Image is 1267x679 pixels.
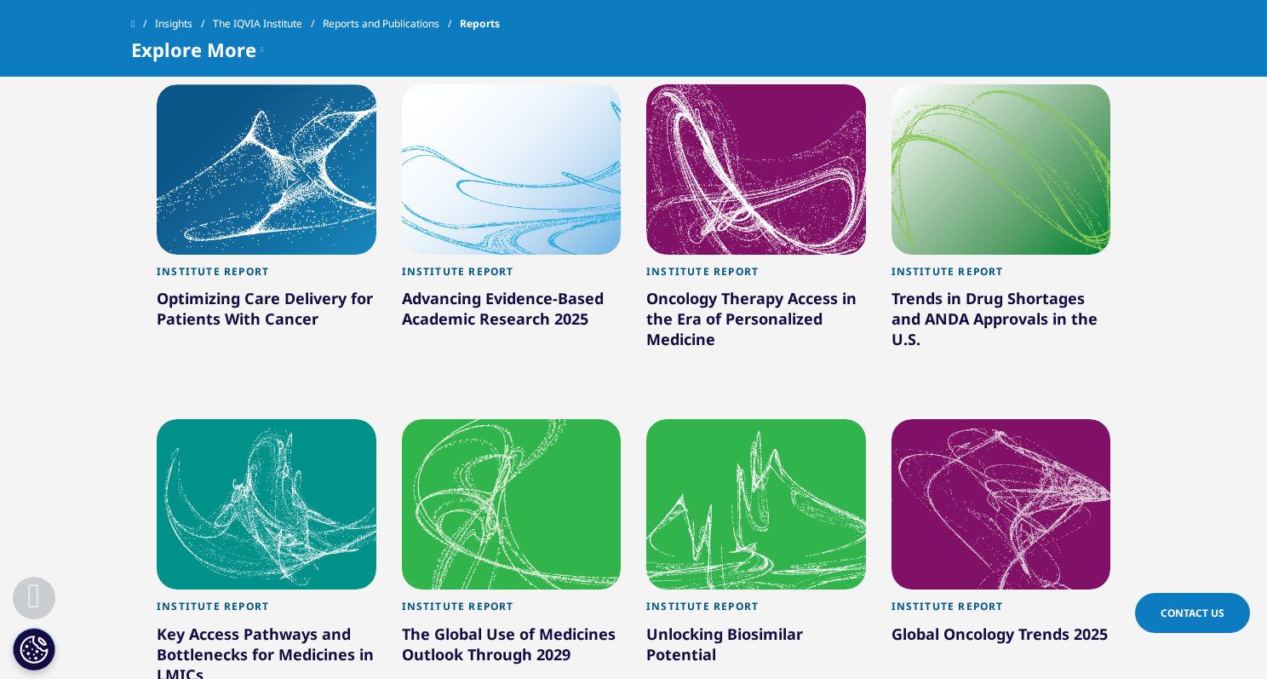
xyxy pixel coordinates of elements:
[646,624,866,671] div: Unlocking Biosimilar Potential
[891,600,1111,623] div: Institute Report
[646,600,866,623] div: Institute Report
[402,600,622,623] div: Institute Report
[891,255,1111,394] a: Institute Report Trends in Drug Shortages and ANDA Approvals in the U.S.
[402,624,622,671] div: The Global Use of Medicines Outlook Through 2029
[646,265,866,288] div: Institute Report
[157,265,376,288] div: Institute Report
[157,288,376,336] div: Optimizing Care Delivery for Patients With Cancer
[13,628,55,670] button: Cookie Settings
[213,9,323,39] a: The IQVIA Institute
[460,9,500,39] span: Reports
[646,255,866,394] a: Institute Report Oncology Therapy Access in the Era of Personalized Medicine
[323,9,460,39] a: Reports and Publications
[1135,593,1250,633] a: Contact Us
[157,255,376,373] a: Institute Report Optimizing Care Delivery for Patients With Cancer
[402,288,622,336] div: Advancing Evidence-Based Academic Research 2025
[402,265,622,288] div: Institute Report
[891,288,1111,356] div: Trends in Drug Shortages and ANDA Approvals in the U.S.
[155,9,213,39] a: Insights
[891,624,1111,651] div: Global Oncology Trends 2025
[1161,606,1224,620] span: Contact Us
[131,39,256,60] span: Explore More
[157,600,376,623] div: Institute Report
[646,288,866,356] div: Oncology Therapy Access in the Era of Personalized Medicine
[891,265,1111,288] div: Institute Report
[402,255,622,373] a: Institute Report Advancing Evidence-Based Academic Research 2025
